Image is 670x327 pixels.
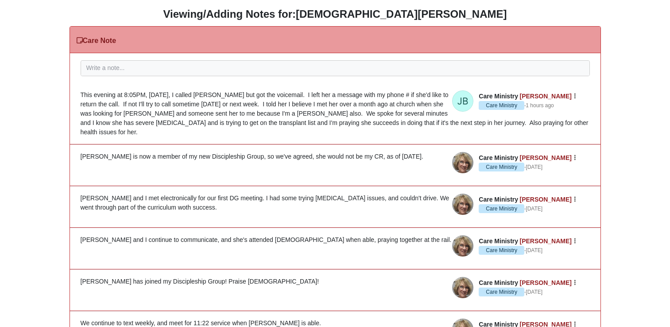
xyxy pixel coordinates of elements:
[526,247,542,253] time: September 9, 2024, 12:00 PM
[479,101,526,110] span: ·
[520,279,572,286] a: [PERSON_NAME]
[479,246,526,255] span: ·
[479,204,526,213] span: ·
[526,164,542,170] time: September 25, 2024, 12:28 PM
[526,289,542,295] time: August 22, 2024, 8:47 AM
[479,196,518,203] span: Care Ministry
[452,90,473,112] img: Judy Boyle
[452,152,473,173] img: Judy Coady
[526,206,542,212] time: September 18, 2024, 7:57 PM
[479,163,524,171] span: Care Ministry
[526,102,554,109] time: October 3, 2025, 8:12 PM
[81,194,590,212] div: [PERSON_NAME] and I met electronically for our first DG meeting. I had some trying [MEDICAL_DATA]...
[526,288,542,296] a: [DATE]
[452,194,473,215] img: Judy Coady
[520,93,572,100] a: [PERSON_NAME]
[479,288,526,296] span: ·
[77,36,116,45] h3: Care Note
[526,101,554,109] a: 1 hours ago
[479,246,524,255] span: Care Ministry
[479,163,526,171] span: ·
[81,90,590,137] div: This evening at 8:05PM, [DATE], I called [PERSON_NAME] but got the voicemail. I left her a messag...
[81,152,590,161] div: [PERSON_NAME] is now a member of my new Discipleship Group, so we've agreed, she would not be my ...
[452,235,473,257] img: Judy Coady
[479,279,518,286] span: Care Ministry
[452,277,473,298] img: Judy Coady
[479,101,524,110] span: Care Ministry
[520,154,572,161] a: [PERSON_NAME]
[526,163,542,171] a: [DATE]
[81,277,590,286] div: [PERSON_NAME] has joined my Discipleship Group! Praise [DEMOGRAPHIC_DATA]!
[479,154,518,161] span: Care Ministry
[479,93,518,100] span: Care Ministry
[479,288,524,296] span: Care Ministry
[81,235,590,245] div: [PERSON_NAME] and I continue to communicate, and she's attended [DEMOGRAPHIC_DATA] when able, pra...
[7,8,663,21] h3: Viewing/Adding Notes for:
[526,246,542,254] a: [DATE]
[526,205,542,213] a: [DATE]
[520,237,572,245] a: [PERSON_NAME]
[479,237,518,245] span: Care Ministry
[479,204,524,213] span: Care Ministry
[520,196,572,203] a: [PERSON_NAME]
[296,8,507,20] strong: [DEMOGRAPHIC_DATA][PERSON_NAME]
